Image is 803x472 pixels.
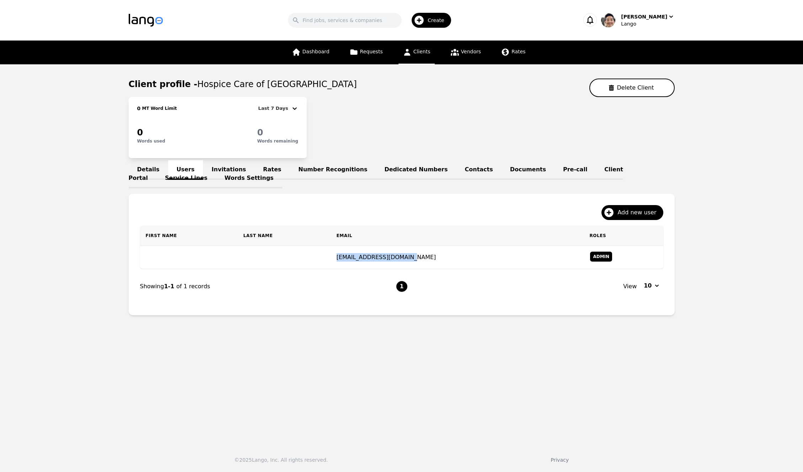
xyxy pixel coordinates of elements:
span: Vendors [461,49,481,54]
span: Requests [360,49,383,54]
span: Hospice Care of [GEOGRAPHIC_DATA] [197,79,357,89]
button: Create [402,10,455,31]
div: Lango [621,20,674,27]
a: Details [129,160,168,180]
input: Find jobs, services & companies [288,13,402,28]
span: Add new user [617,208,661,217]
span: 0 [257,128,263,138]
p: Words used [137,138,165,144]
div: Last 7 Days [258,104,291,113]
a: Rates [497,41,530,64]
a: Rates [255,160,290,180]
a: Documents [502,160,555,180]
div: [PERSON_NAME] [621,13,667,20]
a: Dashboard [288,41,334,64]
nav: Page navigation [140,269,663,304]
td: [EMAIL_ADDRESS][DOMAIN_NAME] [331,246,584,269]
a: Service Lines [156,169,216,188]
button: Add new user [601,205,663,220]
img: User Profile [601,13,615,27]
th: Last Name [237,226,331,246]
span: Dashboard [303,49,330,54]
button: Delete Client [589,79,675,97]
span: Rates [512,49,525,54]
a: Clients [398,41,435,64]
span: Admin [590,252,612,262]
span: Create [428,17,449,24]
a: Requests [345,41,387,64]
a: Contacts [456,160,502,180]
button: 10 [639,280,663,291]
a: Number Recognitions [290,160,376,180]
div: © 2025 Lango, Inc. All rights reserved. [234,456,328,463]
a: Vendors [446,41,485,64]
span: 0 [137,128,143,138]
th: First Name [140,226,238,246]
th: Email [331,226,584,246]
span: 10 [644,281,652,290]
a: Client Portal [129,160,623,188]
span: 1-1 [164,283,176,290]
span: View [623,282,637,291]
h2: MT Word Limit [140,106,177,111]
span: 0 [137,106,141,111]
a: Words Settings [216,169,282,188]
h1: Client profile - [129,79,357,90]
img: Logo [129,14,163,27]
button: User Profile[PERSON_NAME]Lango [601,13,674,27]
a: Invitations [203,160,255,180]
a: Dedicated Numbers [376,160,456,180]
a: Privacy [551,457,569,463]
span: Clients [413,49,430,54]
a: Pre-call [555,160,596,180]
p: Words remaining [257,138,298,144]
th: Roles [584,226,663,246]
div: Showing of 1 records [140,282,396,291]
